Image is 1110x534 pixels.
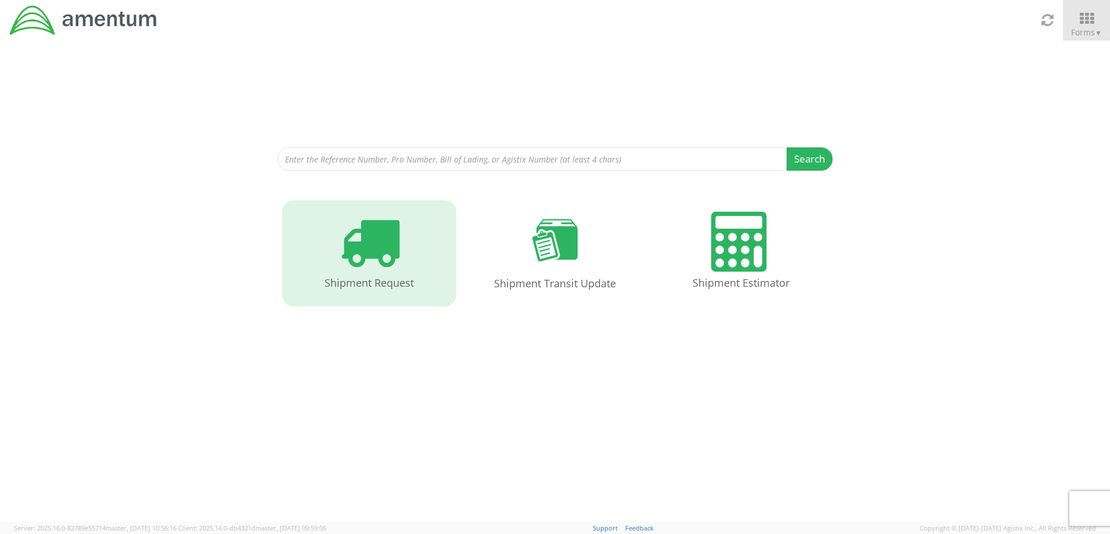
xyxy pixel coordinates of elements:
[178,524,326,532] span: Client: 2025.14.0-db4321d
[480,278,630,290] h4: Shipment Transit Update
[255,524,326,532] span: master, [DATE] 09:59:06
[1095,28,1102,38] span: ▼
[593,524,618,532] a: Support
[294,277,445,289] h4: Shipment Request
[654,200,828,306] a: Shipment Estimator
[787,147,832,171] button: Search
[625,524,654,532] a: Feedback
[1071,27,1102,38] span: Forms
[277,147,787,171] input: Enter the Reference Number, Pro Number, Bill of Lading, or Agistix Number (at least 4 chars)
[468,200,642,307] a: Shipment Transit Update
[14,524,176,532] span: Server: 2025.16.0-82789e55714
[920,524,1096,533] span: Copyright © [DATE]-[DATE] Agistix Inc., All Rights Reserved
[9,4,158,37] img: dyn-intl-logo-049831509241104b2a82.png
[106,524,176,532] span: master, [DATE] 10:56:16
[665,277,816,289] h4: Shipment Estimator
[282,200,456,306] a: Shipment Request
